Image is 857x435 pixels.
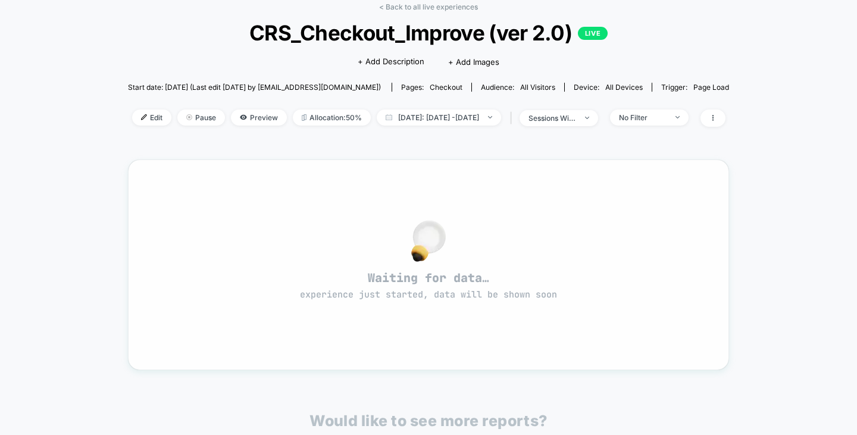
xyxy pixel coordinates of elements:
[231,109,287,126] span: Preview
[661,83,729,92] div: Trigger:
[605,83,643,92] span: all devices
[488,116,492,118] img: end
[481,83,555,92] div: Audience:
[386,114,392,120] img: calendar
[448,57,499,67] span: + Add Images
[377,109,501,126] span: [DATE]: [DATE] - [DATE]
[132,109,171,126] span: Edit
[141,114,147,120] img: edit
[309,412,548,430] p: Would like to see more reports?
[411,220,446,262] img: no_data
[149,270,708,301] span: Waiting for data…
[564,83,652,92] span: Device:
[507,109,520,127] span: |
[528,114,576,123] div: sessions with impression
[302,114,306,121] img: rebalance
[300,289,557,301] span: experience just started, data will be shown soon
[186,114,192,120] img: end
[358,56,424,68] span: + Add Description
[379,2,478,11] a: < Back to all live experiences
[578,27,608,40] p: LIVE
[177,109,225,126] span: Pause
[520,83,555,92] span: All Visitors
[158,20,699,45] span: CRS_Checkout_Improve (ver 2.0)
[128,83,381,92] span: Start date: [DATE] (Last edit [DATE] by [EMAIL_ADDRESS][DOMAIN_NAME])
[430,83,462,92] span: checkout
[693,83,729,92] span: Page Load
[585,117,589,119] img: end
[293,109,371,126] span: Allocation: 50%
[619,113,667,122] div: No Filter
[675,116,680,118] img: end
[401,83,462,92] div: Pages:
